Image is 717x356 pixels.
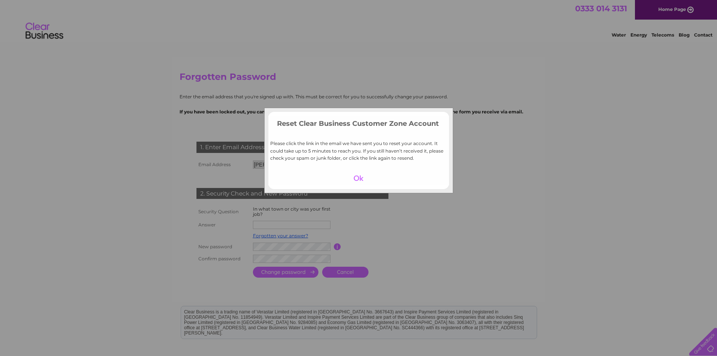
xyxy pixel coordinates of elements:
[630,32,647,38] a: Energy
[652,32,674,38] a: Telecoms
[575,4,627,13] a: 0333 014 3131
[25,20,64,43] img: logo.png
[694,32,712,38] a: Contact
[270,140,447,162] p: Please click the link in the email we have sent you to reset your account. It could take up to 5 ...
[679,32,690,38] a: Blog
[181,4,537,37] div: Clear Business is a trading name of Verastar Limited (registered in [GEOGRAPHIC_DATA] No. 3667643...
[612,32,626,38] a: Water
[272,118,445,131] h3: Reset Clear Business Customer Zone Account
